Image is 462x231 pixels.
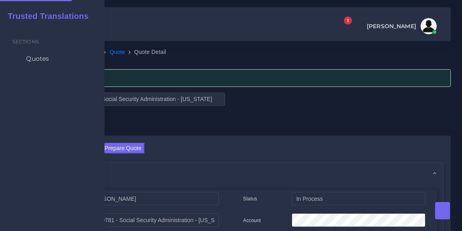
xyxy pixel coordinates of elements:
img: avatar [421,18,437,34]
a: Quote [110,48,125,56]
label: Account [243,217,261,224]
li: Quote Detail [125,48,166,56]
span: [PERSON_NAME] [367,23,416,29]
span: Sections [12,39,39,45]
div: Quote information [19,162,443,183]
span: Quotes [26,54,49,63]
a: 1 [337,21,351,32]
button: Prepare Quote [101,143,145,154]
span: 1 [344,16,352,25]
a: [PERSON_NAME]avatar [363,18,440,34]
label: Status [243,195,257,202]
a: Trusted Translations [2,10,88,23]
a: Quotes [6,50,98,67]
div: Quote Accepted [11,69,451,87]
h2: Trusted Translations [2,11,88,21]
a: Prepare Quote [101,143,145,156]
